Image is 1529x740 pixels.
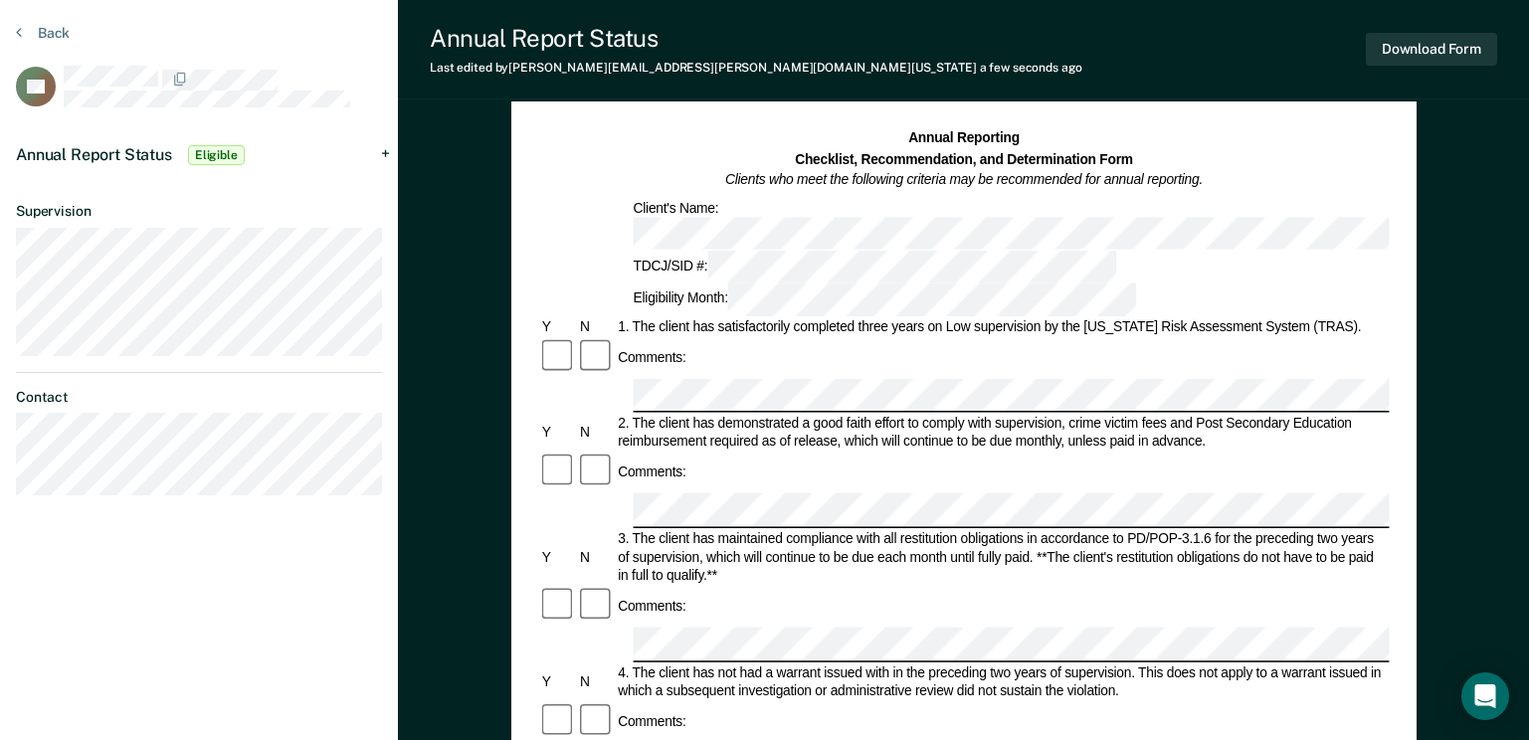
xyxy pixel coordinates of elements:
[908,130,1020,145] strong: Annual Reporting
[615,415,1389,452] div: 2. The client has demonstrated a good faith effort to comply with supervision, crime victim fees ...
[615,463,688,481] div: Comments:
[538,317,576,335] div: Y
[577,548,615,566] div: N
[1366,33,1497,66] button: Download Form
[795,151,1133,166] strong: Checklist, Recommendation, and Determination Form
[16,203,382,220] dt: Supervision
[16,389,382,406] dt: Contact
[1461,672,1509,720] div: Open Intercom Messenger
[538,424,576,442] div: Y
[615,317,1389,335] div: 1. The client has satisfactorily completed three years on Low supervision by the [US_STATE] Risk ...
[615,530,1389,585] div: 3. The client has maintained compliance with all restitution obligations in accordance to PD/POP-...
[538,673,576,691] div: Y
[16,24,70,42] button: Back
[615,348,688,366] div: Comments:
[630,283,1139,316] div: Eligibility Month:
[630,251,1118,283] div: TDCJ/SID #:
[538,548,576,566] div: Y
[16,145,172,164] span: Annual Report Status
[980,61,1082,75] span: a few seconds ago
[577,424,615,442] div: N
[577,673,615,691] div: N
[615,597,688,615] div: Comments:
[615,712,688,730] div: Comments:
[188,145,245,165] span: Eligible
[725,172,1203,187] em: Clients who meet the following criteria may be recommended for annual reporting.
[577,317,615,335] div: N
[430,61,1082,75] div: Last edited by [PERSON_NAME][EMAIL_ADDRESS][PERSON_NAME][DOMAIN_NAME][US_STATE]
[615,664,1389,701] div: 4. The client has not had a warrant issued with in the preceding two years of supervision. This d...
[430,24,1082,53] div: Annual Report Status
